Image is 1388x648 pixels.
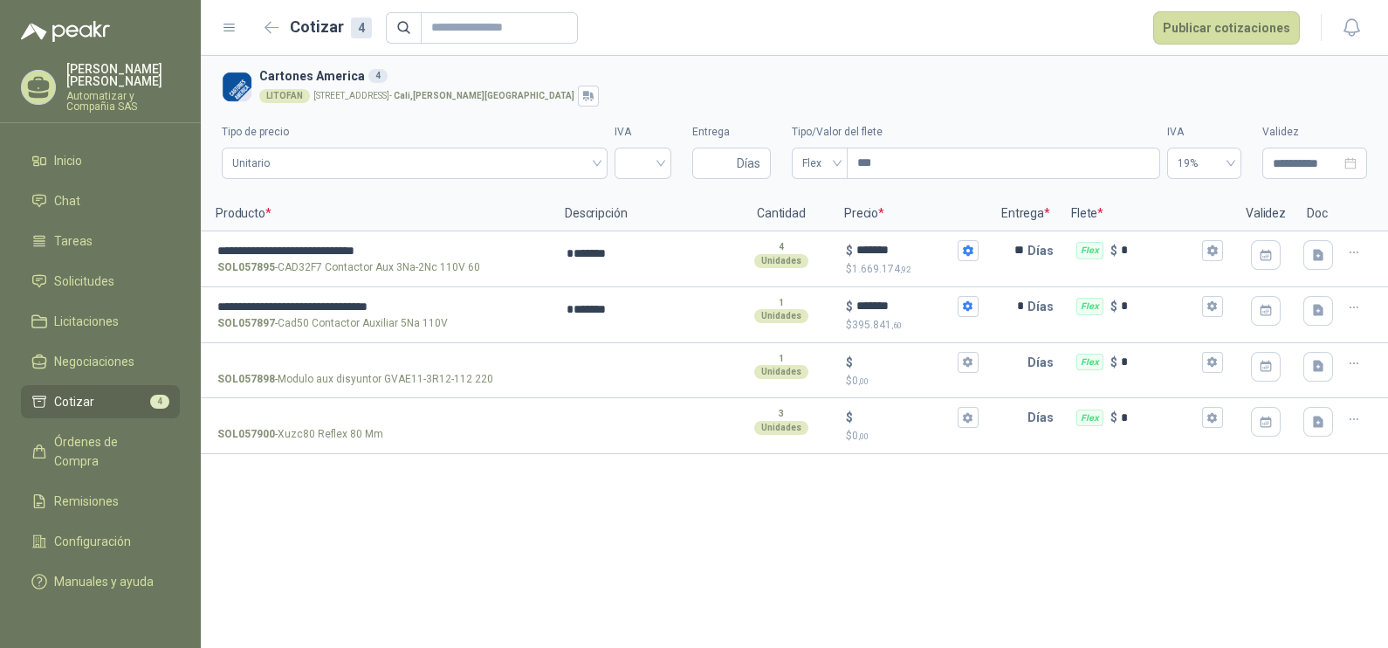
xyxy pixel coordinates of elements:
[232,150,597,176] span: Unitario
[754,421,808,435] div: Unidades
[846,317,979,334] p: $
[615,124,671,141] label: IVA
[1121,411,1199,424] input: Flex $
[1061,196,1235,231] p: Flete
[779,296,784,310] p: 1
[958,296,979,317] button: $$395.841,60
[21,385,180,418] a: Cotizar4
[351,17,372,38] div: 4
[54,231,93,251] span: Tareas
[1076,298,1103,315] div: Flex
[54,272,114,291] span: Solicitudes
[1110,297,1117,316] p: $
[754,365,808,379] div: Unidades
[66,63,180,87] p: [PERSON_NAME] [PERSON_NAME]
[54,532,131,551] span: Configuración
[1110,408,1117,427] p: $
[21,485,180,518] a: Remisiones
[394,91,574,100] strong: Cali , [PERSON_NAME][GEOGRAPHIC_DATA]
[290,15,372,39] h2: Cotizar
[1296,196,1340,231] p: Doc
[846,297,853,316] p: $
[891,321,902,330] span: ,60
[802,150,837,176] span: Flex
[1110,241,1117,260] p: $
[217,426,275,443] strong: SOL057900
[150,395,169,409] span: 4
[21,305,180,338] a: Licitaciones
[217,259,480,276] p: - CAD32F7 Contactor Aux 3Na-2Nc 110V 60
[846,373,979,389] p: $
[779,240,784,254] p: 4
[222,72,252,102] img: Company Logo
[852,375,869,387] span: 0
[1110,353,1117,372] p: $
[754,254,808,268] div: Unidades
[900,265,910,274] span: ,92
[958,352,979,373] button: $$0,00
[1202,407,1223,428] button: Flex $
[54,191,80,210] span: Chat
[846,353,853,372] p: $
[217,315,448,332] p: - Cad50 Contactor Auxiliar 5Na 110V
[217,411,542,424] input: SOL057900-Xuzc80 Reflex 80 Mm
[792,124,1160,141] label: Tipo/Valor del flete
[846,261,979,278] p: $
[958,240,979,261] button: $$1.669.174,92
[21,345,180,378] a: Negociaciones
[729,196,834,231] p: Cantidad
[1076,410,1103,427] div: Flex
[54,312,119,331] span: Licitaciones
[54,352,134,371] span: Negociaciones
[1262,124,1367,141] label: Validez
[21,184,180,217] a: Chat
[1202,240,1223,261] button: Flex $
[1027,233,1061,268] p: Días
[846,408,853,427] p: $
[779,407,784,421] p: 3
[1027,345,1061,380] p: Días
[1153,11,1300,45] button: Publicar cotizaciones
[1027,289,1061,324] p: Días
[834,196,991,231] p: Precio
[846,241,853,260] p: $
[217,356,542,369] input: SOL057898-Modulo aux disyuntor GVAE11-3R12-112 220
[217,426,383,443] p: - Xuzc80 Reflex 80 Mm
[1235,196,1296,231] p: Validez
[217,371,275,388] strong: SOL057898
[1121,300,1199,313] input: Flex $
[779,352,784,366] p: 1
[991,196,1061,231] p: Entrega
[217,245,542,258] input: SOL057895-CAD32F7 Contactor Aux 3Na-2Nc 110V 60
[259,89,310,103] div: LITOFAN
[54,572,154,591] span: Manuales y ayuda
[66,91,180,112] p: Automatizar y Compañia SAS
[692,124,771,141] label: Entrega
[846,428,979,445] p: $
[856,355,954,369] input: $$0,00
[852,319,902,331] span: 395.841
[21,224,180,258] a: Tareas
[754,309,808,323] div: Unidades
[1027,400,1061,435] p: Días
[1202,296,1223,317] button: Flex $
[1167,124,1241,141] label: IVA
[554,196,729,231] p: Descripción
[1202,352,1223,373] button: Flex $
[313,92,574,100] p: [STREET_ADDRESS] -
[21,144,180,177] a: Inicio
[1076,354,1103,371] div: Flex
[856,411,954,424] input: $$0,00
[958,407,979,428] button: $$0,00
[259,66,1360,86] h3: Cartones America
[368,69,388,83] div: 4
[21,565,180,598] a: Manuales y ayuda
[1121,355,1199,369] input: Flex $
[852,263,910,275] span: 1.669.174
[54,492,119,511] span: Remisiones
[21,525,180,558] a: Configuración
[1121,244,1199,257] input: Flex $
[856,300,954,313] input: $$395.841,60
[737,148,760,178] span: Días
[1178,150,1231,176] span: 19%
